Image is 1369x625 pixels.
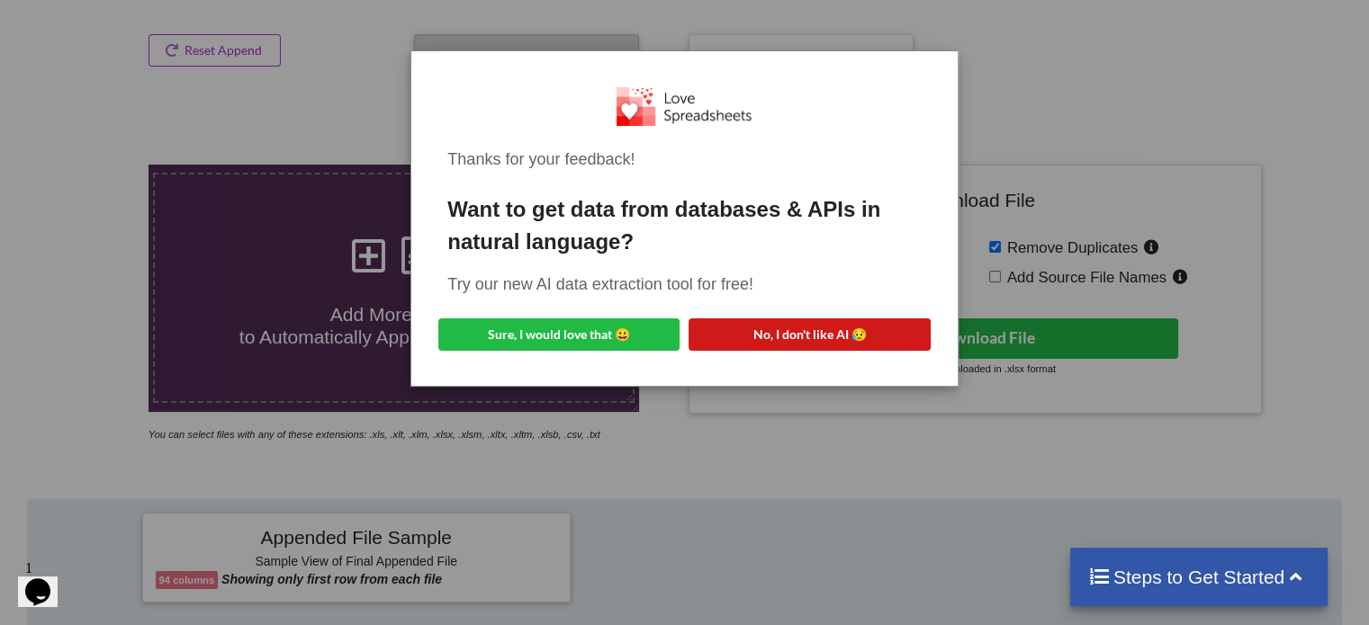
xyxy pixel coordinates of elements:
h4: Steps to Get Started [1088,566,1310,588]
button: Sure, I would love that 😀 [438,318,680,351]
iframe: chat widget [18,553,76,607]
div: Want to get data from databases & APIs in natural language? [447,193,921,258]
button: No, I don't like AI 😥 [689,318,930,351]
img: Logo.png [617,87,752,126]
div: Try our new AI data extraction tool for free! [447,272,921,297]
div: Thanks for your feedback! [447,147,921,172]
